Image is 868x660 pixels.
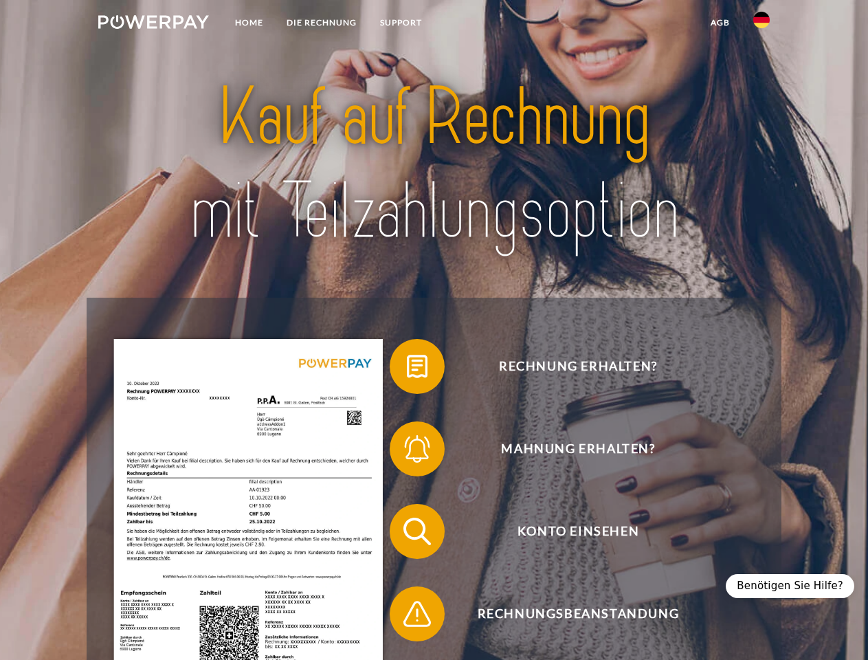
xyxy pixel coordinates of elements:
span: Rechnungsbeanstandung [410,586,746,641]
img: title-powerpay_de.svg [131,66,737,263]
span: Mahnung erhalten? [410,421,746,476]
img: qb_search.svg [400,514,434,549]
img: qb_bell.svg [400,432,434,466]
button: Konto einsehen [390,504,747,559]
a: Home [223,10,275,35]
button: Rechnungsbeanstandung [390,586,747,641]
a: SUPPORT [368,10,434,35]
img: logo-powerpay-white.svg [98,15,209,29]
button: Rechnung erhalten? [390,339,747,394]
a: agb [699,10,742,35]
a: DIE RECHNUNG [275,10,368,35]
img: de [753,12,770,28]
span: Konto einsehen [410,504,746,559]
span: Rechnung erhalten? [410,339,746,394]
button: Mahnung erhalten? [390,421,747,476]
img: qb_bill.svg [400,349,434,384]
img: qb_warning.svg [400,597,434,631]
div: Benötigen Sie Hilfe? [726,574,854,598]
